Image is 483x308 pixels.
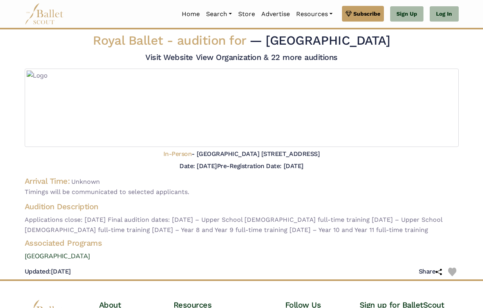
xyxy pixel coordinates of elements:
span: Applications close: [DATE] Final audition dates: [DATE] – Upper School [DEMOGRAPHIC_DATA] full-ti... [25,215,459,235]
span: Unknown [71,178,100,185]
span: Timings will be communicated to selected applicants. [25,187,459,197]
a: Visit Website [145,53,193,62]
h4: Arrival Time: [25,176,70,186]
h5: Share [419,268,442,276]
h4: Audition Description [25,201,459,212]
img: Logo [25,69,459,147]
span: Updated: [25,268,51,275]
h4: Associated Programs [18,238,465,248]
a: Home [179,6,203,22]
span: In-Person [163,150,192,158]
h5: [DATE] [25,268,71,276]
a: View Organization & 22 more auditions [196,53,338,62]
img: gem.svg [346,9,352,18]
a: Resources [293,6,336,22]
a: Store [235,6,258,22]
h5: Pre-Registration Date: [DATE] [217,162,304,170]
a: [GEOGRAPHIC_DATA] [18,251,465,261]
a: Search [203,6,235,22]
a: Advertise [258,6,293,22]
span: audition for [177,33,246,48]
span: Royal Ballet - [93,33,250,48]
a: Sign Up [390,6,423,22]
span: — [GEOGRAPHIC_DATA] [250,33,390,48]
span: Subscribe [353,9,380,18]
a: Subscribe [342,6,384,22]
a: Log In [430,6,458,22]
h5: Date: [DATE] [179,162,217,170]
h5: - [GEOGRAPHIC_DATA] [STREET_ADDRESS] [163,150,320,158]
